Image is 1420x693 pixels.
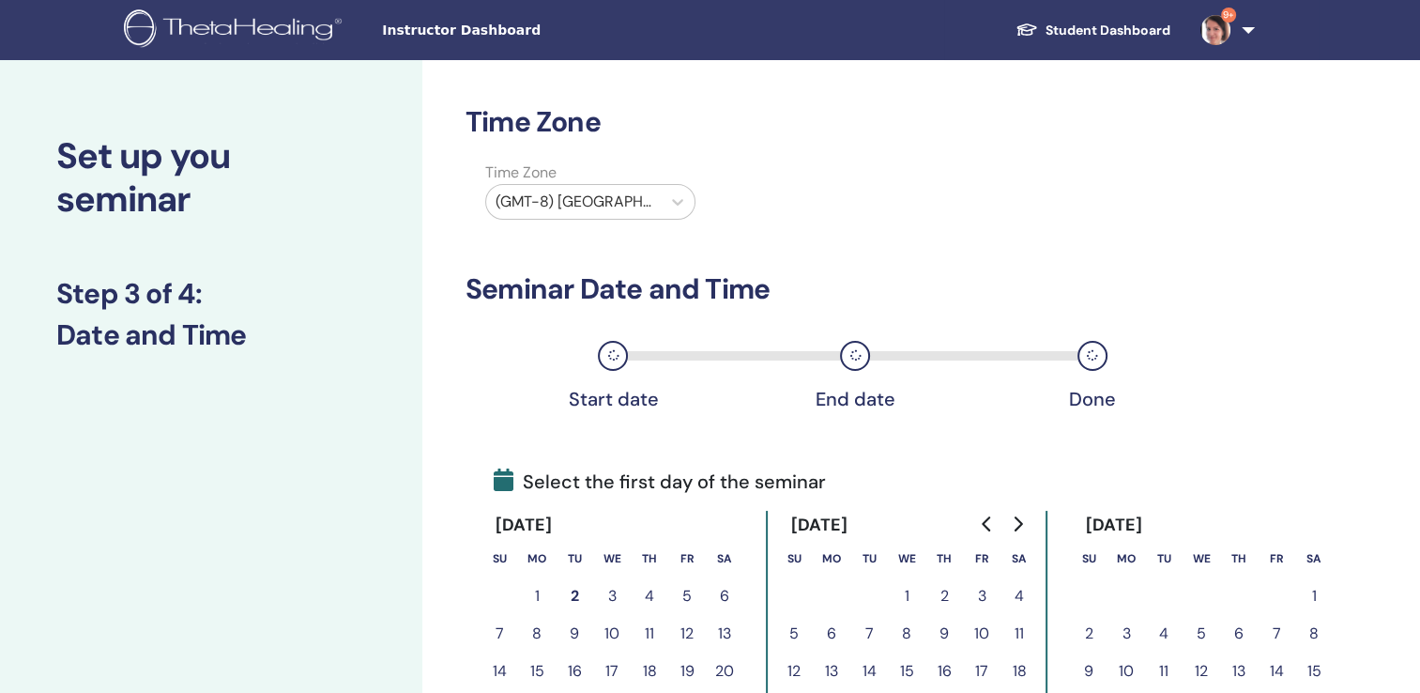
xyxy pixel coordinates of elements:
button: 16 [556,653,593,690]
a: Student Dashboard [1000,13,1185,48]
button: 15 [888,653,925,690]
th: Sunday [1070,540,1107,577]
th: Wednesday [888,540,925,577]
button: 13 [813,653,850,690]
button: 13 [706,615,743,653]
th: Thursday [925,540,963,577]
button: 14 [481,653,518,690]
button: 9 [925,615,963,653]
span: Instructor Dashboard [382,21,664,40]
button: 10 [593,615,631,653]
button: 5 [1183,615,1220,653]
button: 2 [1070,615,1107,653]
span: 9+ [1221,8,1236,23]
button: 8 [888,615,925,653]
button: 20 [706,653,743,690]
button: 7 [1258,615,1295,653]
button: 14 [850,653,888,690]
th: Sunday [775,540,813,577]
button: Go to previous month [972,505,1002,543]
button: 16 [925,653,963,690]
button: 12 [1183,653,1220,690]
button: 6 [1220,615,1258,653]
h3: Time Zone [466,105,1204,139]
div: Start date [566,388,660,410]
img: default.jpg [1200,15,1230,45]
th: Saturday [706,540,743,577]
button: 7 [850,615,888,653]
th: Tuesday [850,540,888,577]
div: End date [808,388,902,410]
span: Select the first day of the seminar [494,468,826,496]
button: 19 [668,653,706,690]
button: 13 [1220,653,1258,690]
th: Monday [1107,540,1145,577]
button: 3 [593,577,631,615]
h3: Date and Time [56,318,366,352]
div: [DATE] [1070,511,1157,540]
button: 18 [1000,653,1038,690]
button: 10 [1107,653,1145,690]
th: Wednesday [1183,540,1220,577]
button: 11 [1000,615,1038,653]
th: Friday [963,540,1000,577]
th: Wednesday [593,540,631,577]
th: Saturday [1295,540,1333,577]
h3: Step 3 of 4 : [56,277,366,311]
div: [DATE] [481,511,568,540]
button: 1 [518,577,556,615]
th: Tuesday [1145,540,1183,577]
div: [DATE] [775,511,863,540]
th: Monday [518,540,556,577]
th: Sunday [481,540,518,577]
th: Thursday [631,540,668,577]
button: 7 [481,615,518,653]
button: 4 [631,577,668,615]
button: 17 [963,653,1000,690]
button: 6 [706,577,743,615]
button: 10 [963,615,1000,653]
button: 9 [1070,653,1107,690]
button: 1 [1295,577,1333,615]
button: 3 [963,577,1000,615]
button: 11 [1145,653,1183,690]
button: 1 [888,577,925,615]
button: 15 [518,653,556,690]
h3: Seminar Date and Time [466,272,1204,306]
th: Thursday [1220,540,1258,577]
button: 17 [593,653,631,690]
button: Go to next month [1002,505,1032,543]
label: Time Zone [474,162,707,184]
button: 3 [1107,615,1145,653]
button: 6 [813,615,850,653]
th: Friday [668,540,706,577]
th: Saturday [1000,540,1038,577]
button: 14 [1258,653,1295,690]
button: 2 [925,577,963,615]
button: 11 [631,615,668,653]
img: logo.png [124,9,348,52]
div: Done [1046,388,1139,410]
button: 4 [1145,615,1183,653]
button: 5 [668,577,706,615]
th: Tuesday [556,540,593,577]
button: 15 [1295,653,1333,690]
h2: Set up you seminar [56,135,366,221]
button: 4 [1000,577,1038,615]
th: Friday [1258,540,1295,577]
button: 2 [556,577,593,615]
button: 8 [1295,615,1333,653]
button: 18 [631,653,668,690]
button: 12 [668,615,706,653]
button: 8 [518,615,556,653]
th: Monday [813,540,850,577]
img: graduation-cap-white.svg [1015,22,1038,38]
button: 12 [775,653,813,690]
button: 5 [775,615,813,653]
button: 9 [556,615,593,653]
